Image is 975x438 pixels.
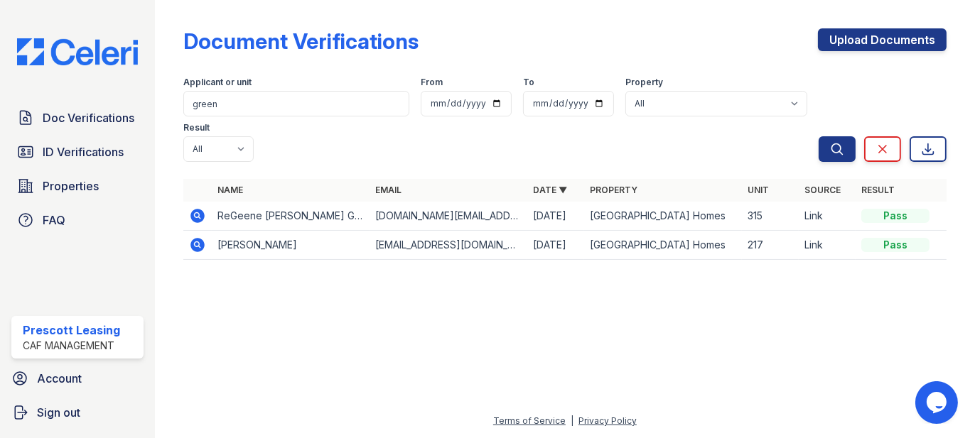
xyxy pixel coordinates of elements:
label: From [421,77,443,88]
td: 315 [742,202,799,231]
a: Terms of Service [493,415,566,426]
a: Privacy Policy [578,415,637,426]
label: To [523,77,534,88]
a: Doc Verifications [11,104,144,132]
label: Applicant or unit [183,77,252,88]
span: Properties [43,177,99,195]
div: Pass [861,209,930,223]
a: Date ▼ [533,185,567,195]
a: Unit [748,185,769,195]
td: [DOMAIN_NAME][EMAIL_ADDRESS][DOMAIN_NAME] [370,202,527,231]
a: Name [217,185,243,195]
span: ID Verifications [43,143,124,160]
td: [GEOGRAPHIC_DATA] Homes [584,202,742,231]
label: Property [625,77,663,88]
div: Pass [861,238,930,252]
a: Upload Documents [818,28,947,51]
span: Doc Verifications [43,109,134,126]
td: 217 [742,231,799,260]
a: Result [861,185,895,195]
a: Property [590,185,637,195]
a: Account [6,364,149,393]
a: FAQ [11,206,144,234]
div: Document Verifications [183,28,419,54]
td: [GEOGRAPHIC_DATA] Homes [584,231,742,260]
a: Sign out [6,398,149,427]
span: Sign out [37,404,80,421]
td: Link [799,202,856,231]
td: [DATE] [527,231,584,260]
a: ID Verifications [11,138,144,166]
label: Result [183,122,210,133]
div: CAF Management [23,339,120,353]
span: Account [37,370,82,387]
a: Properties [11,172,144,200]
span: FAQ [43,212,65,229]
td: [EMAIL_ADDRESS][DOMAIN_NAME] [370,231,527,260]
td: ReGeene [PERSON_NAME] Green [212,202,370,231]
input: Search by name, email, or unit number [183,91,409,116]
a: Source [804,185,841,195]
div: | [571,415,573,426]
td: [PERSON_NAME] [212,231,370,260]
iframe: chat widget [915,381,961,424]
a: Email [375,185,402,195]
td: Link [799,231,856,260]
td: [DATE] [527,202,584,231]
img: CE_Logo_Blue-a8612792a0a2168367f1c8372b55b34899dd931a85d93a1a3d3e32e68fde9ad4.png [6,38,149,65]
div: Prescott Leasing [23,322,120,339]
